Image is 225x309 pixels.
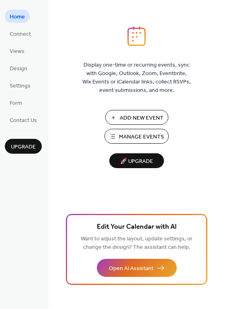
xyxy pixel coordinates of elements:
[5,113,42,126] a: Contact Us
[10,65,27,73] span: Design
[109,153,164,168] button: 🚀 Upgrade
[81,234,192,253] span: Want to adjust the layout, update settings, or change the design? The assistant can help.
[105,110,168,125] button: Add New Event
[5,139,42,154] button: Upgrade
[127,26,146,46] img: logo_icon.svg
[97,222,177,233] span: Edit Your Calendar with AI
[10,47,25,56] span: Views
[5,79,35,92] a: Settings
[104,129,169,144] button: Manage Events
[119,133,164,141] span: Manage Events
[109,264,153,273] span: Open AI Assistant
[10,30,31,39] span: Connect
[114,156,159,167] span: 🚀 Upgrade
[5,27,36,40] a: Connect
[82,61,191,95] span: Display one-time or recurring events, sync with Google, Outlook, Zoom, Eventbrite, Wix Events or ...
[10,116,37,125] span: Contact Us
[120,114,164,122] span: Add New Event
[97,259,177,277] button: Open AI Assistant
[11,143,36,151] span: Upgrade
[5,10,30,23] a: Home
[10,13,25,21] span: Home
[10,82,31,90] span: Settings
[10,99,22,108] span: Form
[5,96,27,109] a: Form
[5,44,29,57] a: Views
[5,61,32,75] a: Design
